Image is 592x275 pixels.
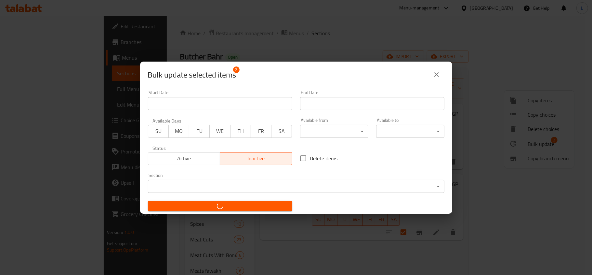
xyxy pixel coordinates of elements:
[233,66,240,73] span: 2
[230,125,251,138] button: TH
[209,125,230,138] button: WE
[151,154,218,163] span: Active
[212,126,228,136] span: WE
[271,125,292,138] button: SA
[151,126,166,136] span: SU
[192,126,207,136] span: TU
[274,126,289,136] span: SA
[171,126,187,136] span: MO
[376,125,444,138] div: ​
[189,125,210,138] button: TU
[300,125,368,138] div: ​
[233,126,248,136] span: TH
[254,126,269,136] span: FR
[251,125,271,138] button: FR
[429,67,444,82] button: close
[168,125,189,138] button: MO
[310,154,338,162] span: Delete items
[223,154,290,163] span: Inactive
[148,125,169,138] button: SU
[148,70,236,80] span: Selected items count
[220,152,292,165] button: Inactive
[148,152,220,165] button: Active
[148,180,444,193] div: ​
